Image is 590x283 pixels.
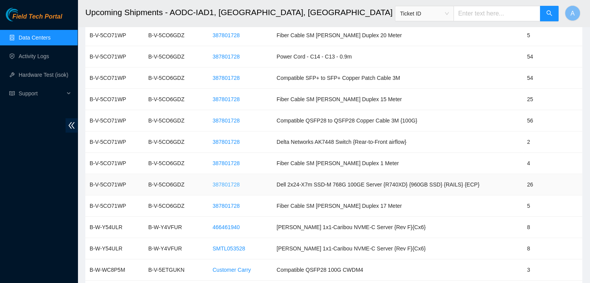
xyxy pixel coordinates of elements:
span: 387801728 [213,74,240,82]
td: [PERSON_NAME] 1x1-Caribou NVME-C Server {Rev F}{Cx6} [272,238,523,259]
td: B-W-Y4VFUR [144,238,202,259]
button: 387801728 [206,114,246,127]
td: B-V-5CO71WP [85,25,144,46]
td: 4 [523,153,582,174]
td: B-V-5CO71WP [85,89,144,110]
td: Fiber Cable SM [PERSON_NAME] Duplex 20 Meter [272,25,523,46]
td: 5 [523,25,582,46]
span: search [546,10,552,17]
td: B-V-5ETGUKN [144,259,202,281]
td: B-W-Y54ULR [85,238,144,259]
button: 387801728 [206,157,246,169]
td: B-V-5CO6GDZ [144,89,202,110]
td: B-V-5CO71WP [85,67,144,89]
button: 387801728 [206,50,246,63]
a: Hardware Test (isok) [19,72,68,78]
td: Compatible SFP+ to SFP+ Copper Patch Cable 3M [272,67,523,89]
span: Field Tech Portal [12,13,62,21]
span: 387801728 [213,31,240,40]
td: 8 [523,217,582,238]
button: A [565,5,580,21]
span: Support [19,86,64,101]
td: B-V-5CO6GDZ [144,153,202,174]
td: B-V-5CO71WP [85,195,144,217]
td: B-W-WC8P5M [85,259,144,281]
td: B-V-5CO71WP [85,46,144,67]
img: Akamai Technologies [6,8,39,21]
span: 387801728 [213,52,240,61]
td: Fiber Cable SM [PERSON_NAME] Duplex 17 Meter [272,195,523,217]
span: SMTL053528 [213,244,245,253]
button: search [540,6,559,21]
span: 387801728 [213,95,240,104]
td: B-V-5CO6GDZ [144,46,202,67]
td: B-V-5CO6GDZ [144,174,202,195]
td: B-V-5CO6GDZ [144,195,202,217]
span: 466461940 [213,223,240,231]
td: 25 [523,89,582,110]
td: Power Cord - C14 - C13 - 0.9m [272,46,523,67]
td: B-W-Y4VFUR [144,217,202,238]
span: 387801728 [213,159,240,167]
button: 387801728 [206,29,246,41]
td: 8 [523,238,582,259]
button: 387801728 [206,72,246,84]
a: Akamai TechnologiesField Tech Portal [6,14,62,24]
td: B-V-5CO6GDZ [144,67,202,89]
td: Compatible QSFP28 100G CWDM4 [272,259,523,281]
span: read [9,91,15,96]
span: 387801728 [213,116,240,125]
span: double-left [66,118,78,133]
a: Activity Logs [19,53,49,59]
td: B-V-5CO6GDZ [144,25,202,46]
td: Delta Networks AK7448 Switch {Rear-to-Front airflow} [272,131,523,153]
td: 54 [523,46,582,67]
td: B-V-5CO71WP [85,153,144,174]
td: B-V-5CO6GDZ [144,110,202,131]
td: Dell 2x24-X7m SSD-M 768G 100GE Server {R740XD} {960GB SSD} {RAILS} {ECP} [272,174,523,195]
button: 387801728 [206,136,246,148]
button: 387801728 [206,93,246,105]
td: 2 [523,131,582,153]
td: 54 [523,67,582,89]
span: Customer Carry [213,266,251,274]
td: [PERSON_NAME] 1x1-Caribou NVME-C Server {Rev F}{Cx6} [272,217,523,238]
td: B-V-5CO71WP [85,131,144,153]
td: 3 [523,259,582,281]
td: 56 [523,110,582,131]
td: Fiber Cable SM [PERSON_NAME] Duplex 1 Meter [272,153,523,174]
a: Data Centers [19,35,50,41]
span: Ticket ID [400,8,449,19]
button: Customer Carry [206,264,257,276]
td: 26 [523,174,582,195]
button: 387801728 [206,200,246,212]
button: 387801728 [206,178,246,191]
td: B-W-Y54ULR [85,217,144,238]
input: Enter text here... [453,6,540,21]
td: 5 [523,195,582,217]
td: B-V-5CO71WP [85,110,144,131]
td: B-V-5CO71WP [85,174,144,195]
span: A [571,9,575,18]
td: Fiber Cable SM [PERSON_NAME] Duplex 15 Meter [272,89,523,110]
span: 387801728 [213,180,240,189]
td: Compatible QSFP28 to QSFP28 Copper Cable 3M {100G} [272,110,523,131]
button: 466461940 [206,221,246,233]
td: B-V-5CO6GDZ [144,131,202,153]
span: 387801728 [213,202,240,210]
button: SMTL053528 [206,242,251,255]
span: 387801728 [213,138,240,146]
